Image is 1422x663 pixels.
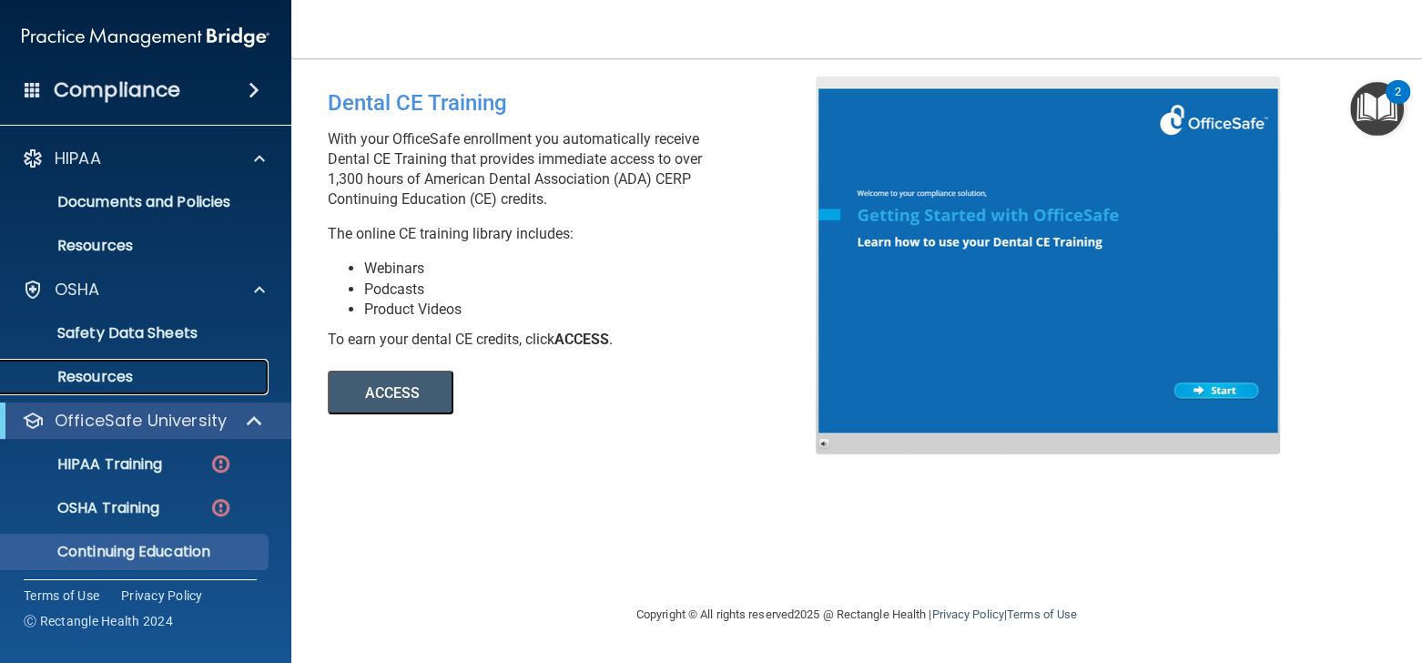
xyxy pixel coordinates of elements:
[364,280,829,300] li: Podcasts
[12,324,260,342] p: Safety Data Sheets
[328,224,829,244] p: The online CE training library includes:
[54,77,180,103] h4: Compliance
[12,543,260,561] p: Continuing Education
[364,300,829,320] li: Product Videos
[12,499,159,517] p: OSHA Training
[328,371,453,414] button: ACCESS
[121,586,203,605] a: Privacy Policy
[524,586,1189,644] div: Copyright © All rights reserved 2025 @ Rectangle Health | |
[22,279,265,301] a: OSHA
[12,368,260,386] p: Resources
[12,193,260,211] p: Documents and Policies
[22,19,269,56] img: PMB logo
[328,129,829,209] p: With your OfficeSafe enrollment you automatically receive Dental CE Training that provides immedi...
[1350,82,1404,136] button: Open Resource Center, 2 new notifications
[55,148,101,169] p: HIPAA
[931,607,1003,621] a: Privacy Policy
[24,612,173,630] span: Ⓒ Rectangle Health 2024
[364,259,829,279] li: Webinars
[328,330,829,350] div: To earn your dental CE credits, click .
[209,453,232,475] img: danger-circle.6113f641.png
[554,331,609,348] b: ACCESS
[22,148,265,169] a: HIPAA
[1007,607,1077,621] a: Terms of Use
[55,410,227,432] p: OfficeSafe University
[1395,92,1401,116] div: 2
[12,237,260,255] p: Resources
[12,455,162,474] p: HIPAA Training
[24,586,99,605] a: Terms of Use
[22,410,264,432] a: OfficeSafe University
[55,279,100,301] p: OSHA
[328,76,829,129] div: Dental CE Training
[1107,545,1400,617] iframe: Drift Widget Chat Controller
[209,496,232,519] img: danger-circle.6113f641.png
[328,387,826,401] a: ACCESS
